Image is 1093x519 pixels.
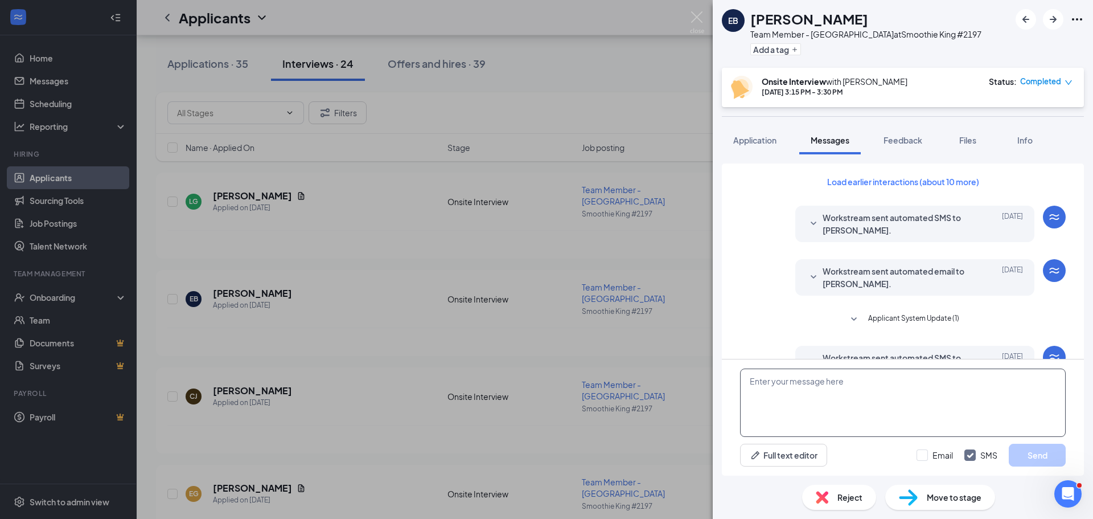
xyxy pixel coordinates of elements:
[728,15,738,26] div: EB
[1047,264,1061,277] svg: WorkstreamLogo
[868,313,959,326] span: Applicant System Update (1)
[1002,265,1023,290] span: [DATE]
[1054,480,1082,508] iframe: Intercom live chat
[807,217,820,231] svg: SmallChevronDown
[762,76,907,87] div: with [PERSON_NAME]
[884,135,922,145] span: Feedback
[1070,13,1084,26] svg: Ellipses
[733,135,776,145] span: Application
[1009,444,1066,467] button: Send
[1017,135,1033,145] span: Info
[927,491,981,504] span: Move to stage
[989,76,1017,87] div: Status :
[1043,9,1063,30] button: ArrowRight
[807,271,820,284] svg: SmallChevronDown
[1046,13,1060,26] svg: ArrowRight
[1047,350,1061,364] svg: WorkstreamLogo
[837,491,862,504] span: Reject
[817,173,989,191] button: Load earlier interactions (about 10 more)
[807,357,820,371] svg: SmallChevronDown
[1047,210,1061,224] svg: WorkstreamLogo
[791,46,798,53] svg: Plus
[762,76,826,87] b: Onsite Interview
[847,313,861,326] svg: SmallChevronDown
[823,265,972,290] span: Workstream sent automated email to [PERSON_NAME].
[762,87,907,97] div: [DATE] 3:15 PM - 3:30 PM
[1065,79,1073,87] span: down
[959,135,976,145] span: Files
[847,313,959,326] button: SmallChevronDownApplicant System Update (1)
[823,352,972,377] span: Workstream sent automated SMS to [PERSON_NAME].
[740,444,827,467] button: Full text editorPen
[1019,13,1033,26] svg: ArrowLeftNew
[750,449,761,461] svg: Pen
[823,211,972,236] span: Workstream sent automated SMS to [PERSON_NAME].
[1020,76,1061,87] span: Completed
[750,28,981,40] div: Team Member - [GEOGRAPHIC_DATA] at Smoothie King #2197
[1016,9,1036,30] button: ArrowLeftNew
[811,135,849,145] span: Messages
[750,43,801,55] button: PlusAdd a tag
[1002,352,1023,377] span: [DATE]
[1002,211,1023,236] span: [DATE]
[750,9,868,28] h1: [PERSON_NAME]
